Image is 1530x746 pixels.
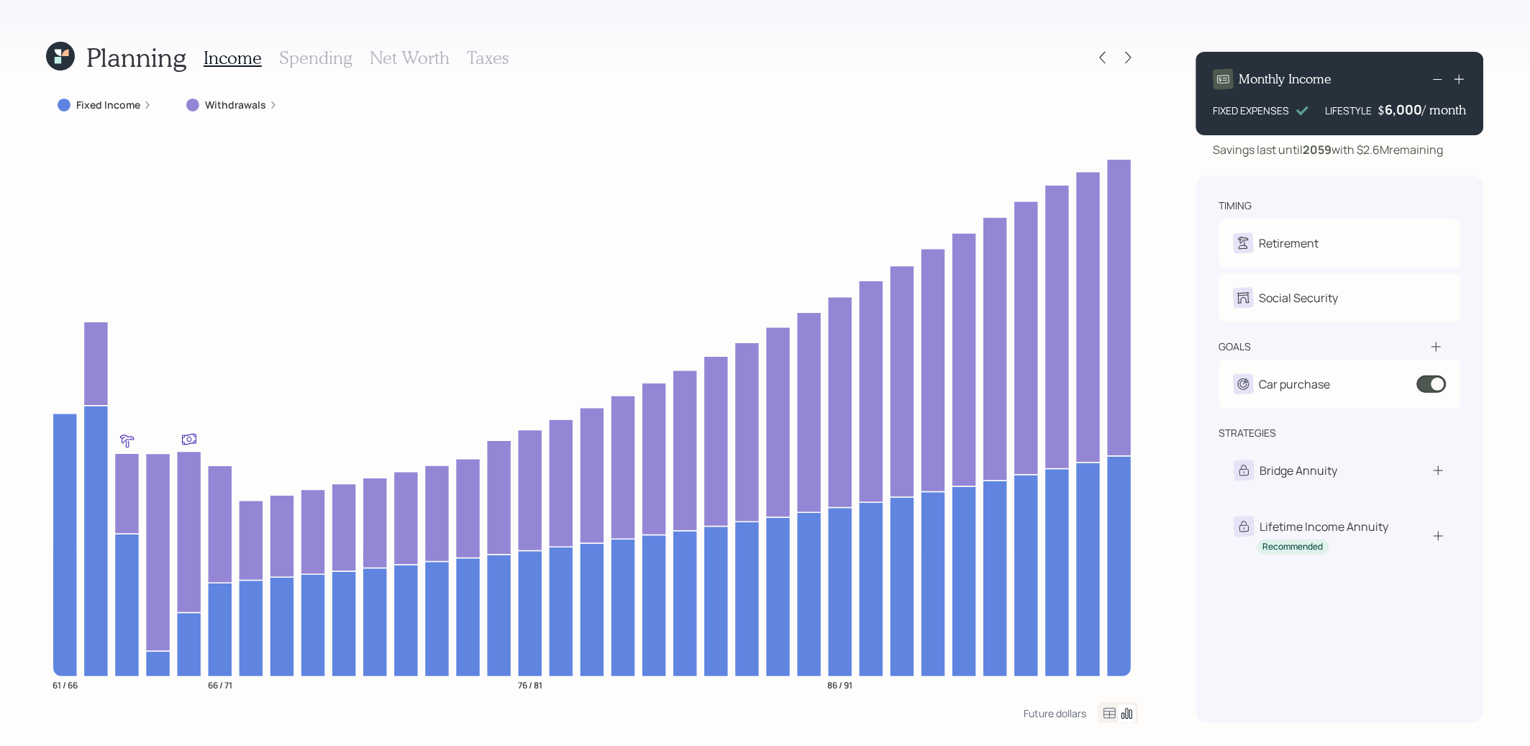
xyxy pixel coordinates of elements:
h3: Spending [279,47,352,68]
div: Social Security [1260,289,1339,306]
div: goals [1219,340,1252,354]
div: Future dollars [1024,706,1087,720]
h3: Net Worth [370,47,450,68]
div: FIXED EXPENSES [1213,103,1290,118]
div: Lifetime Income Annuity [1260,518,1389,535]
tspan: 76 / 81 [518,679,542,691]
b: 2059 [1303,142,1332,158]
h3: Income [204,47,262,68]
h4: / month [1423,102,1467,118]
tspan: 86 / 91 [828,679,853,691]
div: Car purchase [1260,376,1331,393]
tspan: 61 / 66 [53,679,78,691]
div: Retirement [1260,235,1319,252]
h4: Monthly Income [1239,71,1332,87]
h3: Taxes [467,47,509,68]
div: strategies [1219,426,1277,440]
div: Recommended [1263,541,1324,553]
div: timing [1219,199,1252,213]
div: LIFESTYLE [1326,103,1372,118]
label: Withdrawals [205,98,266,112]
h4: $ [1378,102,1385,118]
div: Savings last until with $2.6M remaining [1213,141,1444,158]
h1: Planning [86,42,186,73]
label: Fixed Income [76,98,140,112]
div: Bridge Annuity [1260,462,1338,479]
div: 6,000 [1385,101,1423,118]
tspan: 66 / 71 [208,679,232,691]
